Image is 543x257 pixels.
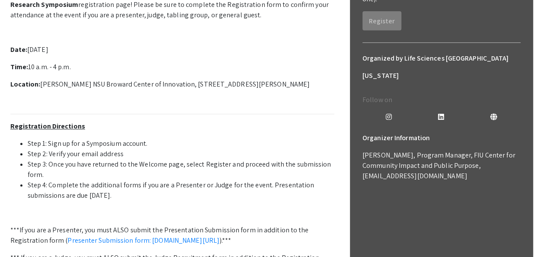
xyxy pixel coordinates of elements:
iframe: Chat [6,218,37,251]
a: Presenter Submission form: [DOMAIN_NAME][URL] [67,236,219,245]
p: [PERSON_NAME], Program Manager, FIU Center for Community Impact and Public Purpose, [EMAIL_ADDRES... [362,150,521,181]
p: [DATE] [10,45,334,55]
li: Step 1: Sign up for a Symposium account. [28,138,334,149]
u: Registration Directions [10,122,85,131]
p: 10 a.m. - 4 p.m. [10,62,334,72]
h6: Organized by Life Sciences [GEOGRAPHIC_DATA][US_STATE] [362,50,521,84]
li: Step 2: Verify your email address [28,149,334,159]
button: Register [362,11,401,30]
p: Follow on [362,95,521,105]
strong: Time: [10,62,29,71]
p: [PERSON_NAME] NSU Broward Center of Innovation, [STREET_ADDRESS][PERSON_NAME] [10,79,334,90]
strong: Location: [10,80,41,89]
h6: Organizer Information [362,129,521,147]
li: Step 4: Complete the additional forms if you are a Presenter or Judge for the event. Presentation... [28,180,334,201]
p: ***If you are a Presenter, you must ALSO submit the Presentation Submission form in addition to t... [10,225,334,246]
li: Step 3: Once you have returned to the Welcome page, select Register and proceed with the submissi... [28,159,334,180]
strong: Date: [10,45,28,54]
